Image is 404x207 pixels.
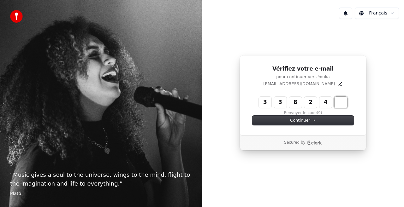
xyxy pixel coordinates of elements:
p: Secured by [284,140,305,145]
button: Edit [338,81,343,86]
span: Continuer [290,118,316,123]
h1: Vérifiez votre e-mail [252,65,354,73]
p: pour continuer vers Youka [252,74,354,80]
a: Clerk logo [307,141,322,145]
footer: Plato [10,191,192,197]
p: [EMAIL_ADDRESS][DOMAIN_NAME] [263,81,335,87]
button: Continuer [252,116,354,125]
input: Enter verification code [259,97,360,108]
p: “ Music gives a soul to the universe, wings to the mind, flight to the imagination and life to ev... [10,170,192,188]
img: youka [10,10,23,23]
